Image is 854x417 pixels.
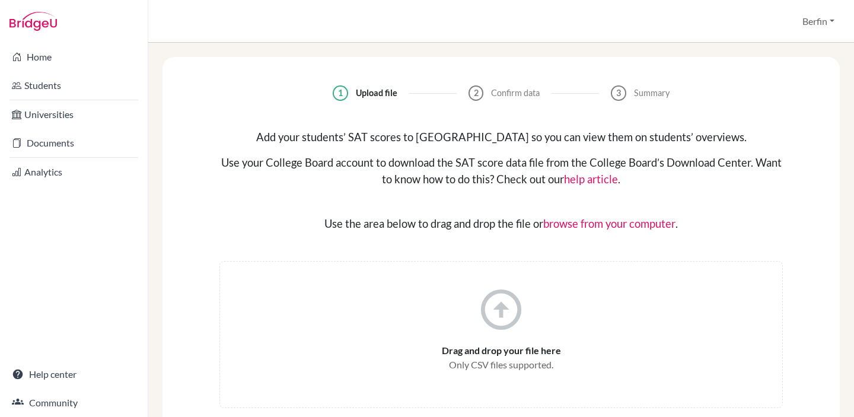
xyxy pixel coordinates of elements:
a: Students [2,74,145,97]
img: Bridge-U [9,12,57,31]
div: Confirm data [491,87,540,100]
a: Help center [2,362,145,386]
span: Only CSV files supported. [449,358,553,372]
i: arrow_circle_up [477,285,525,334]
div: 3 [611,85,626,101]
div: Summary [634,87,670,100]
div: Upload file [356,87,397,100]
div: 1 [333,85,348,101]
div: 2 [469,85,484,101]
div: Use the area below to drag and drop the file or . [219,216,783,233]
a: Home [2,45,145,69]
a: help article [564,173,618,186]
a: Community [2,391,145,415]
button: Berfin [797,10,840,33]
span: Drag and drop your file here [442,343,561,358]
div: Add your students’ SAT scores to [GEOGRAPHIC_DATA] so you can view them on students’ overviews. [219,129,783,146]
a: Analytics [2,160,145,184]
div: Use your College Board account to download the SAT score data file from the College Board’s Downl... [219,155,783,187]
a: Documents [2,131,145,155]
a: Universities [2,103,145,126]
